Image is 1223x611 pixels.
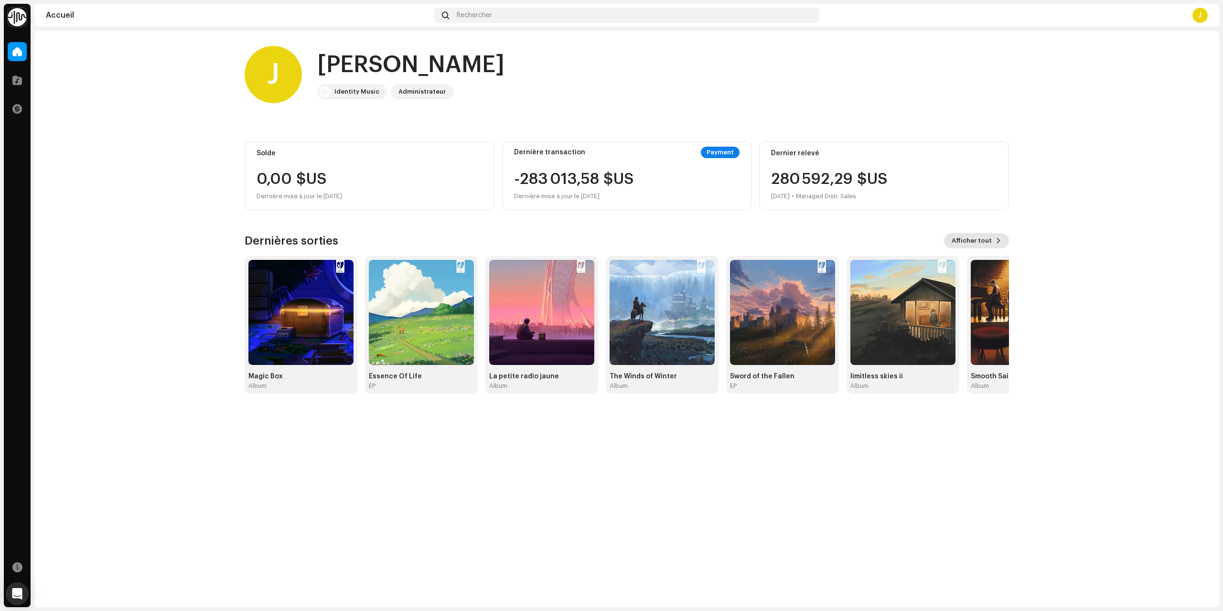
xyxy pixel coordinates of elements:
[771,150,997,157] div: Dernier relevé
[457,11,492,19] span: Rechercher
[46,11,430,19] div: Accueil
[952,231,992,250] span: Afficher tout
[944,233,1009,248] button: Afficher tout
[701,147,740,158] div: Payment
[971,260,1076,365] img: af5c583c-e2e3-45c8-8989-e7b7ec2d256c
[257,150,483,157] div: Solde
[489,260,594,365] img: bde2f348-714c-44b5-9e5c-d06a60bafef1
[850,260,955,365] img: 834f7122-da2c-49ee-83ca-2069025ed6c4
[610,260,715,365] img: 2824037b-7bd5-4082-92d6-0b51cd6fc88b
[850,373,955,380] div: limitless skies ii
[971,373,1076,380] div: Smooth Sailing
[489,382,507,390] div: Album
[1192,8,1208,23] div: J
[245,233,338,248] h3: Dernières sorties
[319,86,331,97] img: 0f74c21f-6d1c-4dbc-9196-dbddad53419e
[971,382,989,390] div: Album
[369,382,375,390] div: EP
[317,50,504,80] div: [PERSON_NAME]
[850,382,869,390] div: Album
[257,191,483,202] div: Dernière mise à jour le [DATE]
[369,260,474,365] img: 41435c15-4c96-4372-8d82-45d228094bd0
[398,86,446,97] div: Administrateur
[514,191,633,202] div: Dernière mise à jour le [DATE]
[6,582,29,605] div: Open Intercom Messenger
[245,141,494,210] re-o-card-value: Solde
[730,260,835,365] img: ef5ec4a2-ed62-4de3-a397-4e96fb3e9088
[792,191,794,202] div: •
[245,46,302,103] div: J
[610,382,628,390] div: Album
[730,373,835,380] div: Sword of the Fallen
[489,373,594,380] div: La petite radio jaune
[759,141,1009,210] re-o-card-value: Dernier relevé
[771,191,790,202] div: [DATE]
[248,373,354,380] div: Magic Box
[730,382,737,390] div: EP
[8,8,27,27] img: 0f74c21f-6d1c-4dbc-9196-dbddad53419e
[514,149,585,156] div: Dernière transaction
[248,382,267,390] div: Album
[369,373,474,380] div: Essence Of Life
[334,86,379,97] div: Identity Music
[610,373,715,380] div: The Winds of Winter
[796,191,856,202] div: Managed Distr. Sales
[248,260,354,365] img: 3793d063-f8b8-476a-b8f4-d7206e68c5d9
